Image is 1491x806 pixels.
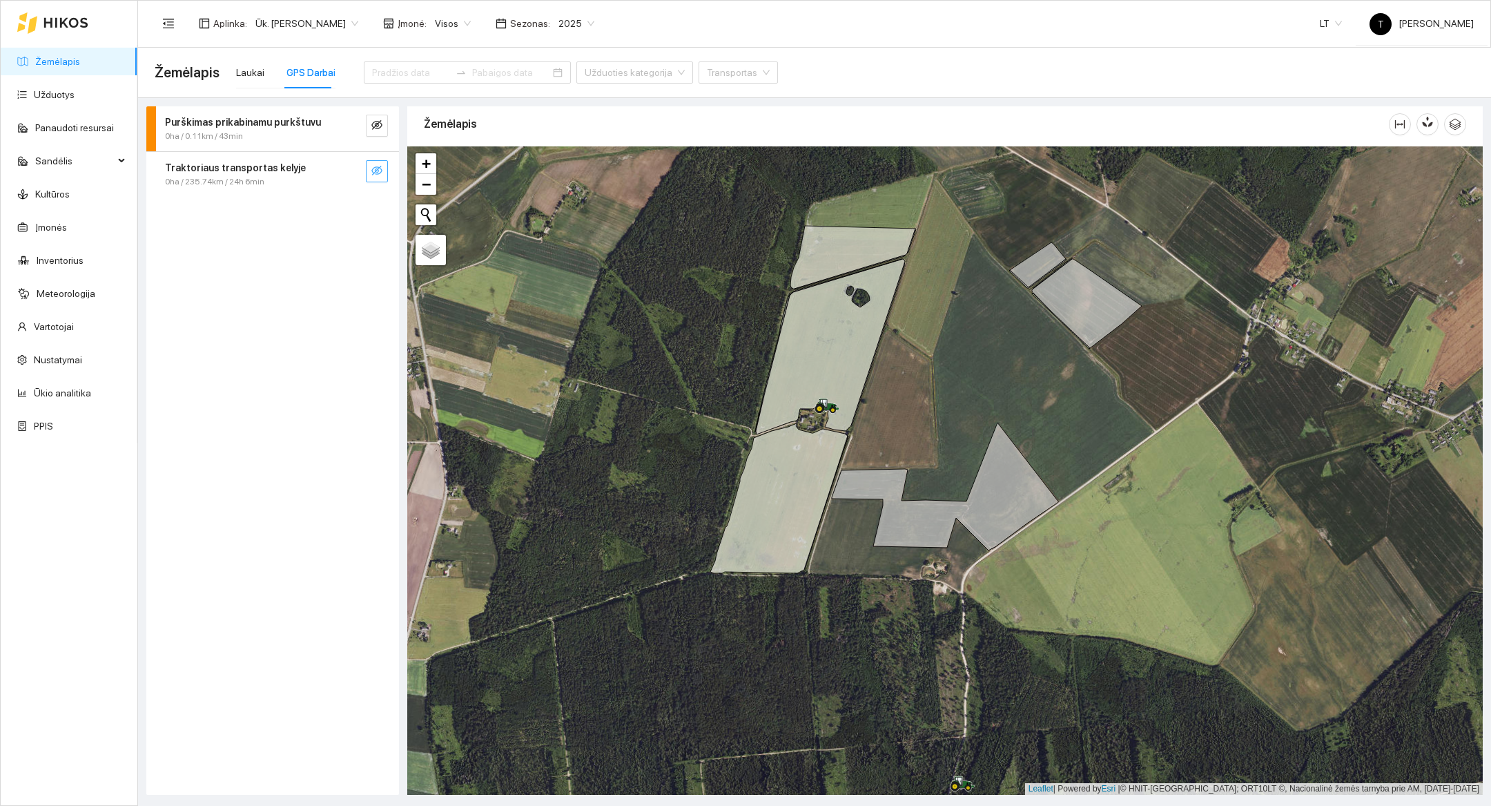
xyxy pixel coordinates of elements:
[496,18,507,29] span: calendar
[416,235,446,265] a: Layers
[155,10,182,37] button: menu-fold
[34,387,91,399] a: Ūkio analitika
[255,13,358,34] span: Ūk. Sigitas Krivickas
[1370,18,1474,29] span: [PERSON_NAME]
[37,255,84,266] a: Inventorius
[213,16,247,31] span: Aplinka :
[558,13,594,34] span: 2025
[34,354,82,365] a: Nustatymai
[146,106,399,151] div: Purškimas prikabinamu purkštuvu0ha / 0.11km / 43mineye-invisible
[398,16,427,31] span: Įmonė :
[416,204,436,225] button: Initiate a new search
[35,222,67,233] a: Įmonės
[162,17,175,30] span: menu-fold
[1029,784,1053,794] a: Leaflet
[1390,119,1410,130] span: column-width
[510,16,550,31] span: Sezonas :
[371,165,382,178] span: eye-invisible
[35,122,114,133] a: Panaudoti resursai
[1025,783,1483,795] div: | Powered by © HNIT-[GEOGRAPHIC_DATA]; ORT10LT ©, Nacionalinė žemės tarnyba prie AM, [DATE]-[DATE]
[155,61,220,84] span: Žemėlapis
[165,130,243,143] span: 0ha / 0.11km / 43min
[435,13,471,34] span: Visos
[472,65,550,80] input: Pabaigos data
[165,175,264,189] span: 0ha / 235.74km / 24h 6min
[456,67,467,78] span: swap-right
[1320,13,1342,34] span: LT
[37,288,95,299] a: Meteorologija
[422,155,431,172] span: +
[1378,13,1384,35] span: T
[424,104,1389,144] div: Žemėlapis
[35,189,70,200] a: Kultūros
[371,119,382,133] span: eye-invisible
[416,174,436,195] a: Zoom out
[34,321,74,332] a: Vartotojai
[236,65,264,80] div: Laukai
[1389,113,1411,135] button: column-width
[199,18,210,29] span: layout
[165,162,306,173] strong: Traktoriaus transportas kelyje
[366,115,388,137] button: eye-invisible
[34,89,75,100] a: Užduotys
[34,421,53,432] a: PPIS
[416,153,436,174] a: Zoom in
[35,56,80,67] a: Žemėlapis
[146,152,399,197] div: Traktoriaus transportas kelyje0ha / 235.74km / 24h 6mineye-invisible
[372,65,450,80] input: Pradžios data
[456,67,467,78] span: to
[165,117,321,128] strong: Purškimas prikabinamu purkštuvu
[422,175,431,193] span: −
[366,160,388,182] button: eye-invisible
[383,18,394,29] span: shop
[286,65,335,80] div: GPS Darbai
[1118,784,1120,794] span: |
[1102,784,1116,794] a: Esri
[35,147,114,175] span: Sandėlis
